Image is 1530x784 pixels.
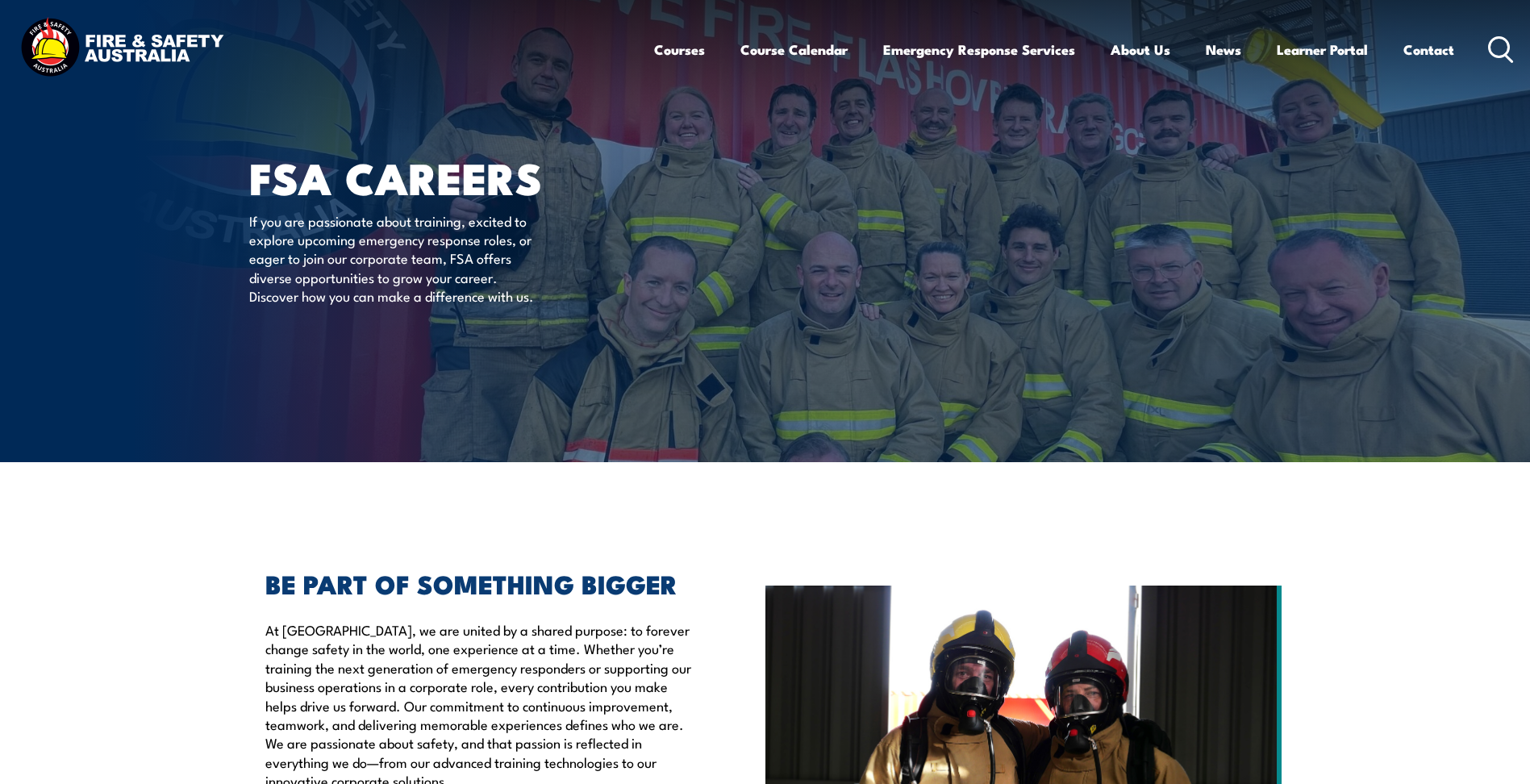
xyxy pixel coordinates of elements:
a: About Us [1111,28,1170,71]
a: Learner Portal [1277,28,1368,71]
a: Emergency Response Services [883,28,1075,71]
a: Courses [654,28,705,71]
a: Course Calendar [740,28,848,71]
h2: BE PART OF SOMETHING BIGGER [265,572,691,594]
a: Contact [1403,28,1454,71]
p: If you are passionate about training, excited to explore upcoming emergency response roles, or ea... [249,211,544,306]
h1: FSA Careers [249,158,648,196]
a: News [1206,28,1241,71]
